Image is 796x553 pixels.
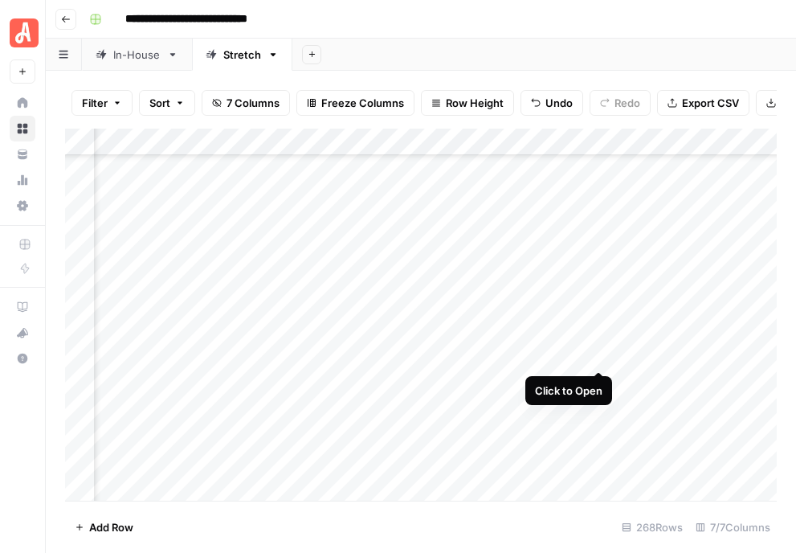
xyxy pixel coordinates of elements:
img: Angi Logo [10,18,39,47]
button: Filter [71,90,133,116]
a: Browse [10,116,35,141]
div: 7/7 Columns [689,514,777,540]
div: What's new? [10,321,35,345]
button: Redo [590,90,651,116]
span: Export CSV [682,95,739,111]
button: 7 Columns [202,90,290,116]
button: Workspace: Angi [10,13,35,53]
div: In-House [113,47,161,63]
button: Export CSV [657,90,749,116]
a: Your Data [10,141,35,167]
span: Add Row [89,519,133,535]
span: Sort [149,95,170,111]
div: Click to Open [535,383,602,399]
button: Freeze Columns [296,90,414,116]
span: Freeze Columns [321,95,404,111]
button: Undo [520,90,583,116]
div: 268 Rows [615,514,689,540]
a: Stretch [192,39,292,71]
a: AirOps Academy [10,294,35,320]
button: Sort [139,90,195,116]
div: Stretch [223,47,261,63]
button: What's new? [10,320,35,346]
a: Home [10,90,35,116]
a: In-House [82,39,192,71]
span: Filter [82,95,108,111]
button: Help + Support [10,346,35,371]
button: Row Height [421,90,514,116]
span: Undo [545,95,573,111]
span: 7 Columns [227,95,280,111]
span: Row Height [446,95,504,111]
button: Add Row [65,514,143,540]
span: Redo [614,95,640,111]
a: Usage [10,167,35,193]
a: Settings [10,193,35,219]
